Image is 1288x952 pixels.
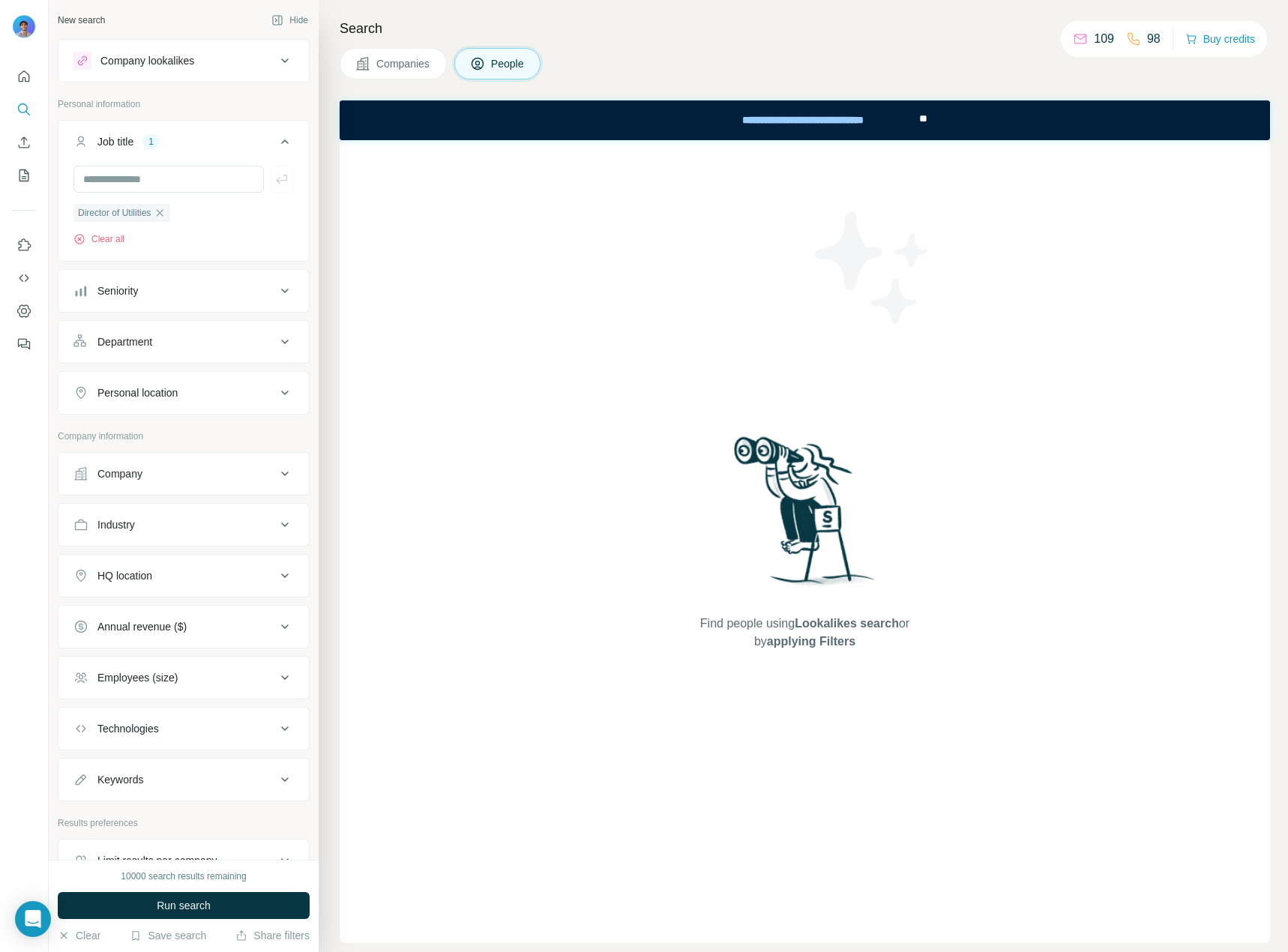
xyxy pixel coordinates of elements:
[684,615,924,651] span: Find people using or by
[805,200,940,335] img: Surfe Illustration - Stars
[235,928,310,943] button: Share filters
[97,466,142,481] div: Company
[12,265,36,292] button: Use Surfe API
[58,43,309,79] button: Company lookalikes
[97,283,138,298] div: Seniority
[261,9,319,31] button: Hide
[157,898,211,913] span: Run search
[58,375,309,411] button: Personal location
[97,670,178,685] div: Employees (size)
[58,13,105,27] div: New search
[767,635,855,648] span: applying Filters
[340,18,1270,39] h4: Search
[97,619,187,634] div: Annual revenue ($)
[58,558,309,594] button: HQ location
[795,617,899,630] span: Lookalikes search
[58,892,310,919] button: Run search
[97,334,152,349] div: Department
[97,517,135,532] div: Industry
[58,609,309,645] button: Annual revenue ($)
[1094,30,1114,48] p: 109
[12,232,36,259] button: Use Surfe on LinkedIn
[58,762,309,798] button: Keywords
[121,870,246,883] div: 10000 search results remaining
[73,232,124,246] button: Clear all
[491,56,526,71] span: People
[12,298,36,325] button: Dashboard
[58,507,309,543] button: Industry
[130,928,206,943] button: Save search
[97,134,133,149] div: Job title
[58,816,310,830] p: Results preferences
[58,928,100,943] button: Clear
[142,135,160,148] div: 1
[97,568,152,583] div: HQ location
[1185,28,1255,49] button: Buy credits
[58,273,309,309] button: Seniority
[58,456,309,492] button: Company
[12,15,36,39] img: Avatar
[78,206,151,220] span: Director of Utilities
[58,660,309,696] button: Employees (size)
[15,901,51,937] div: Open Intercom Messenger
[58,97,310,111] p: Personal information
[12,96,36,123] button: Search
[12,63,36,90] button: Quick start
[97,721,159,736] div: Technologies
[58,430,310,443] p: Company information
[97,772,143,787] div: Keywords
[97,385,178,400] div: Personal location
[727,433,883,600] img: Surfe Illustration - Woman searching with binoculars
[97,853,217,868] div: Limit results per company
[58,843,309,879] button: Limit results per company
[12,331,36,358] button: Feedback
[58,324,309,360] button: Department
[12,162,36,189] button: My lists
[100,53,194,68] div: Company lookalikes
[376,56,431,71] span: Companies
[340,100,1270,140] iframe: Banner
[58,124,309,166] button: Job title1
[12,129,36,156] button: Enrich CSV
[1147,30,1161,48] p: 98
[58,711,309,747] button: Technologies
